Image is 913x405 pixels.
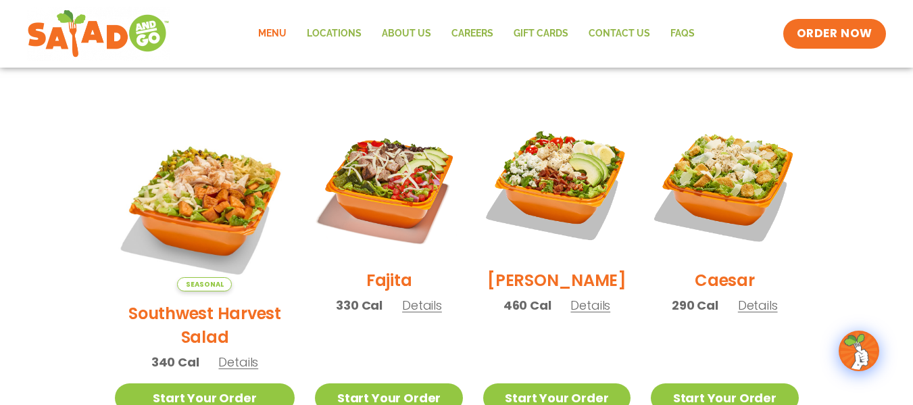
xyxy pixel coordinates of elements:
[115,302,295,349] h2: Southwest Harvest Salad
[660,18,705,49] a: FAQs
[297,18,372,49] a: Locations
[336,296,383,314] span: 330 Cal
[738,297,778,314] span: Details
[578,18,660,49] a: Contact Us
[651,111,798,258] img: Product photo for Caesar Salad
[315,111,462,258] img: Product photo for Fajita Salad
[672,296,718,314] span: 290 Cal
[840,332,878,370] img: wpChatIcon
[372,18,441,49] a: About Us
[115,111,295,291] img: Product photo for Southwest Harvest Salad
[402,297,442,314] span: Details
[797,26,872,42] span: ORDER NOW
[783,19,886,49] a: ORDER NOW
[503,18,578,49] a: GIFT CARDS
[483,111,631,258] img: Product photo for Cobb Salad
[27,7,170,61] img: new-SAG-logo-768×292
[441,18,503,49] a: Careers
[151,353,199,371] span: 340 Cal
[366,268,412,292] h2: Fajita
[695,268,755,292] h2: Caesar
[218,354,258,371] span: Details
[248,18,297,49] a: Menu
[248,18,705,49] nav: Menu
[487,268,626,292] h2: [PERSON_NAME]
[570,297,610,314] span: Details
[503,296,551,314] span: 460 Cal
[177,277,232,291] span: Seasonal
